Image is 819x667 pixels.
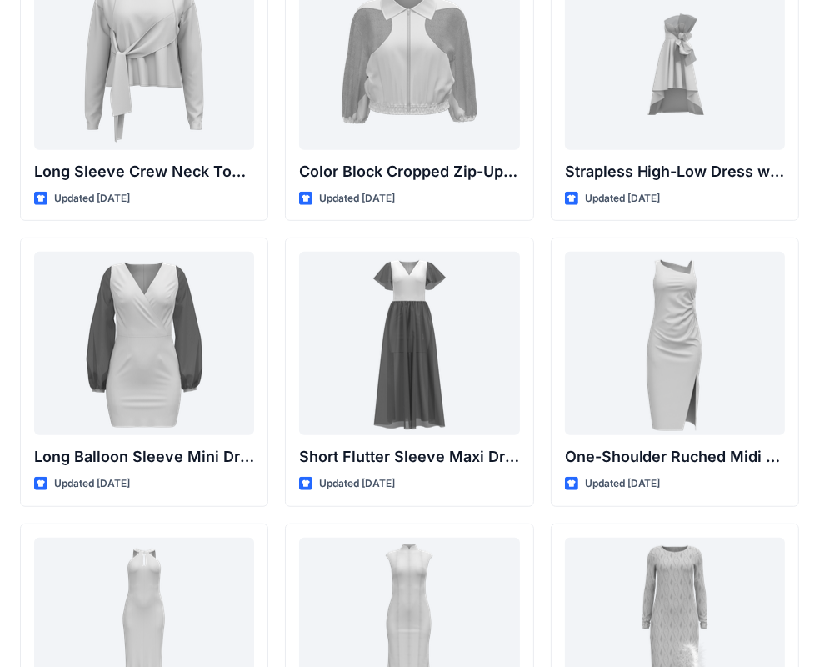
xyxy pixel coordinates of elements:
[54,190,130,208] p: Updated [DATE]
[299,252,519,435] a: Short Flutter Sleeve Maxi Dress with Contrast Bodice and Sheer Overlay
[565,160,785,183] p: Strapless High-Low Dress with Side Bow Detail
[54,475,130,493] p: Updated [DATE]
[585,475,661,493] p: Updated [DATE]
[565,445,785,469] p: One-Shoulder Ruched Midi Dress with Slit
[34,252,254,435] a: Long Balloon Sleeve Mini Dress with Wrap Bodice
[565,252,785,435] a: One-Shoulder Ruched Midi Dress with Slit
[585,190,661,208] p: Updated [DATE]
[34,445,254,469] p: Long Balloon Sleeve Mini Dress with Wrap Bodice
[319,190,395,208] p: Updated [DATE]
[319,475,395,493] p: Updated [DATE]
[299,160,519,183] p: Color Block Cropped Zip-Up Jacket with Sheer Sleeves
[34,160,254,183] p: Long Sleeve Crew Neck Top with Asymmetrical Tie Detail
[299,445,519,469] p: Short Flutter Sleeve Maxi Dress with Contrast [PERSON_NAME] and [PERSON_NAME]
